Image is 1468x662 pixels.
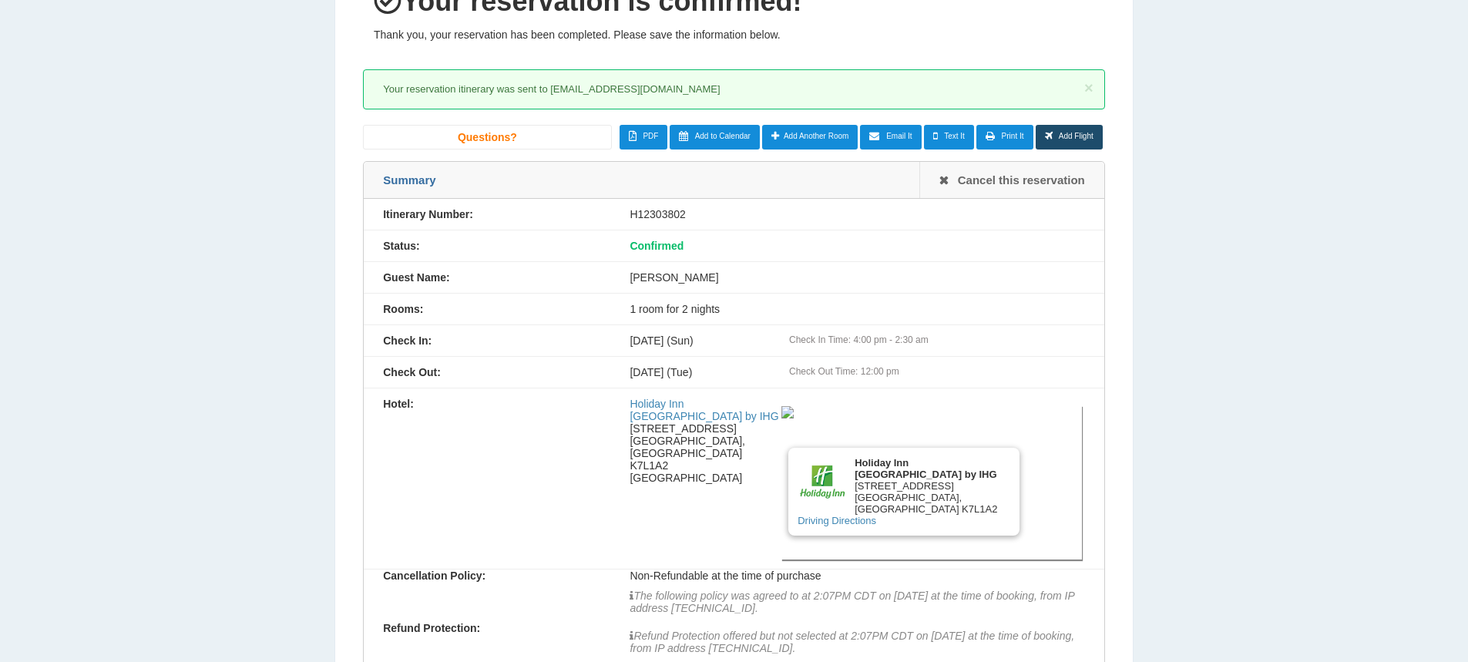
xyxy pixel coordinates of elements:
a: Add Flight [1036,125,1103,150]
div: Check In Time: 4:00 pm - 2:30 am [789,334,1085,345]
span: Print It [1002,132,1024,140]
div: [DATE] (Tue) [610,366,1104,378]
div: [STREET_ADDRESS] [GEOGRAPHIC_DATA], [GEOGRAPHIC_DATA] K7L1A2 [GEOGRAPHIC_DATA] [630,398,781,484]
div: Refund Protection: [364,622,610,634]
a: Cancel this reservation [919,162,1104,198]
div: [DATE] (Sun) [610,334,1104,347]
p: Thank you, your reservation has been completed. Please save the information below. [374,29,1094,41]
b: Holiday Inn [GEOGRAPHIC_DATA] by IHG [855,457,996,480]
img: Brand logo for Holiday Inn Kingston Waterfront by IHG [798,457,847,506]
span: PDF [643,132,658,140]
span: Help [35,11,66,25]
button: × [1084,80,1093,96]
div: 1 room for 2 nights [610,303,1104,315]
div: [STREET_ADDRESS] [GEOGRAPHIC_DATA], [GEOGRAPHIC_DATA] K7L1A2 [788,448,1020,536]
span: Summary [383,173,435,187]
a: Questions? [363,125,611,150]
a: Driving Directions [798,515,876,526]
a: Holiday Inn [GEOGRAPHIC_DATA] by IHG [630,398,778,422]
div: Check In: [364,334,610,347]
div: Check Out: [364,366,610,378]
a: Email It [860,125,921,150]
div: Hotel: [364,398,610,410]
div: Non-Refundable at the time of purchase [610,570,1104,622]
div: Confirmed [610,240,1104,252]
a: Add to Calendar [670,125,760,150]
div: H12303802 [610,208,1104,220]
div: Rooms: [364,303,610,315]
p: Refund Protection offered but not selected at 2:07PM CDT on [DATE] at the time of booking, from I... [630,622,1084,654]
a: Print It [976,125,1033,150]
div: Itinerary Number: [364,208,610,220]
span: Questions? [458,131,517,143]
a: PDF [620,125,668,150]
img: 4600f422-34f7-4dd8-a682-bcf50f2aa3fe [781,406,794,418]
span: Email It [886,132,912,140]
span: Add Another Room [784,132,849,140]
div: Guest Name: [364,271,610,284]
a: Text It [924,125,974,150]
a: Add Another Room [762,125,858,150]
span: Add Flight [1059,132,1093,140]
p: The following policy was agreed to at 2:07PM CDT on [DATE] at the time of booking, from IP addres... [630,582,1084,614]
div: Check Out Time: 12:00 pm [789,366,1085,377]
div: [PERSON_NAME] [610,271,1104,284]
div: Cancellation Policy: [364,570,610,582]
div: Status: [364,240,610,252]
span: Add to Calendar [695,132,751,140]
span: Text It [944,132,965,140]
span: Your reservation itinerary was sent to [EMAIL_ADDRESS][DOMAIN_NAME] [383,83,720,95]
